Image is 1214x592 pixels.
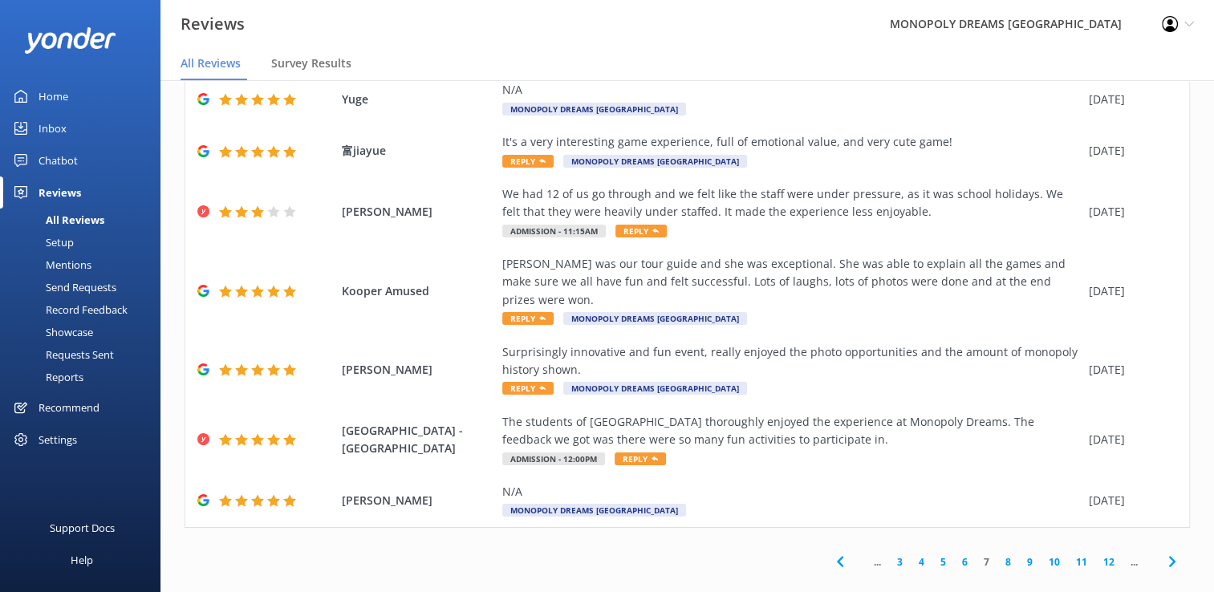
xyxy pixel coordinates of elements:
div: [DATE] [1089,431,1169,448]
span: [PERSON_NAME] [342,492,494,509]
span: MONOPOLY DREAMS [GEOGRAPHIC_DATA] [563,312,747,325]
div: Inbox [39,112,67,144]
span: Survey Results [271,55,351,71]
div: Chatbot [39,144,78,176]
span: [PERSON_NAME] [342,203,494,221]
span: MONOPOLY DREAMS [GEOGRAPHIC_DATA] [563,155,747,168]
a: 10 [1041,554,1068,570]
a: Record Feedback [10,298,160,321]
img: yonder-white-logo.png [24,27,116,54]
a: Showcase [10,321,160,343]
div: Recommend [39,391,99,424]
div: Mentions [10,253,91,276]
div: It's a very interesting game experience, full of emotional value, and very cute game! [502,133,1081,151]
span: Admission - 11:15am [502,225,606,237]
a: 6 [954,554,976,570]
div: Support Docs [50,512,115,544]
a: 11 [1068,554,1095,570]
a: Mentions [10,253,160,276]
span: MONOPOLY DREAMS [GEOGRAPHIC_DATA] [502,103,686,116]
div: [PERSON_NAME] was our tour guide and she was exceptional. She was able to explain all the games a... [502,255,1081,309]
div: [DATE] [1089,282,1169,300]
a: 8 [997,554,1019,570]
div: [DATE] [1089,142,1169,160]
div: [DATE] [1089,492,1169,509]
a: 7 [976,554,997,570]
div: We had 12 of us go through and we felt like the staff were under pressure, as it was school holid... [502,185,1081,221]
div: [DATE] [1089,91,1169,108]
span: Reply [502,155,554,168]
div: Surprisingly innovative and fun event, really enjoyed the photo opportunities and the amount of m... [502,343,1081,379]
div: N/A [502,483,1081,501]
span: Reply [615,452,666,465]
span: Reply [502,312,554,325]
div: Settings [39,424,77,456]
div: Setup [10,231,74,253]
div: Send Requests [10,276,116,298]
h3: Reviews [181,11,245,37]
div: Record Feedback [10,298,128,321]
span: MONOPOLY DREAMS [GEOGRAPHIC_DATA] [502,504,686,517]
span: [GEOGRAPHIC_DATA] - [GEOGRAPHIC_DATA] [342,422,494,458]
a: Send Requests [10,276,160,298]
div: All Reviews [10,209,104,231]
a: 5 [932,554,954,570]
a: 4 [911,554,932,570]
span: Kooper Amused [342,282,494,300]
div: Home [39,80,68,112]
span: MONOPOLY DREAMS [GEOGRAPHIC_DATA] [563,382,747,395]
a: Reports [10,366,160,388]
div: Reports [10,366,83,388]
div: [DATE] [1089,361,1169,379]
a: 12 [1095,554,1123,570]
span: ... [1123,554,1146,570]
span: 富jiayue [342,142,494,160]
div: The students of [GEOGRAPHIC_DATA] thoroughly enjoyed the experience at Monopoly Dreams. The feedb... [502,413,1081,449]
span: Reply [615,225,667,237]
a: All Reviews [10,209,160,231]
div: Requests Sent [10,343,114,366]
span: Reply [502,382,554,395]
span: Yuge [342,91,494,108]
a: Setup [10,231,160,253]
a: 9 [1019,554,1041,570]
span: [PERSON_NAME] [342,361,494,379]
span: ... [866,554,889,570]
a: Requests Sent [10,343,160,366]
span: Admission - 12:00pm [502,452,605,465]
div: N/A [502,81,1081,99]
div: Help [71,544,93,576]
span: All Reviews [181,55,241,71]
div: Reviews [39,176,81,209]
a: 3 [889,554,911,570]
div: Showcase [10,321,93,343]
div: [DATE] [1089,203,1169,221]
